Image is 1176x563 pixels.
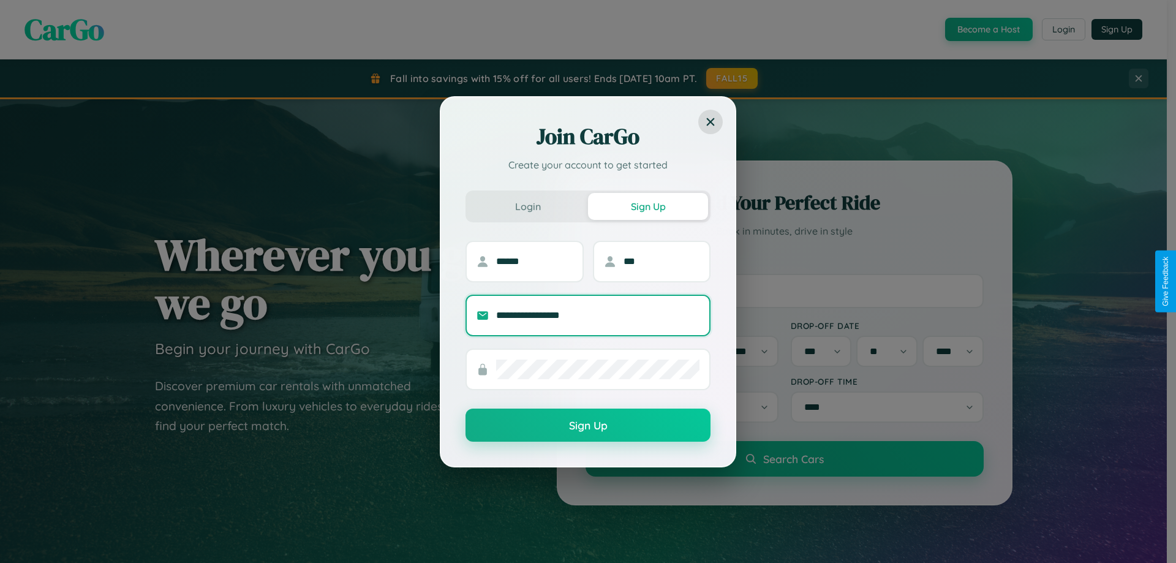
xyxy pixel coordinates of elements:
h2: Join CarGo [466,122,710,151]
button: Sign Up [588,193,708,220]
button: Sign Up [466,409,710,442]
p: Create your account to get started [466,157,710,172]
div: Give Feedback [1161,257,1170,306]
button: Login [468,193,588,220]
